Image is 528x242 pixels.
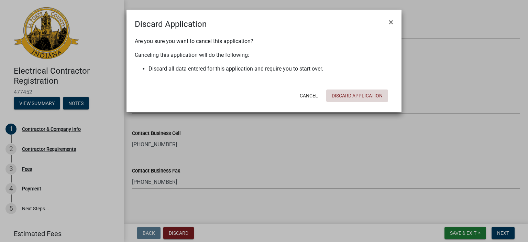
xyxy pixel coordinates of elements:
p: Are you sure you want to cancel this application? [135,37,393,45]
span: × [389,17,393,27]
button: Discard Application [326,90,388,102]
button: Cancel [294,90,323,102]
h4: Discard Application [135,18,207,30]
button: Close [383,12,399,32]
p: Canceling this application will do the following: [135,51,393,59]
li: Discard all data entered for this application and require you to start over. [148,65,393,73]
